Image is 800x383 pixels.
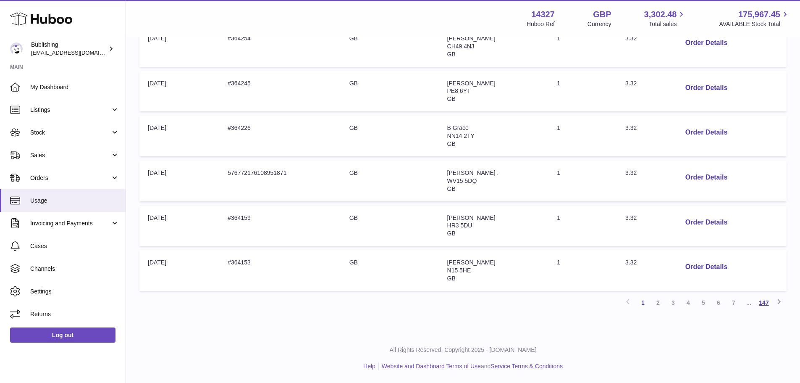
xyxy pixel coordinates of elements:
[447,124,469,131] span: B Grace
[30,197,119,205] span: Usage
[644,9,687,28] a: 3,302.48 Total sales
[625,214,637,221] span: 3.32
[30,151,110,159] span: Sales
[490,363,563,370] a: Service Terms & Conditions
[527,20,555,28] div: Huboo Ref
[741,295,756,310] span: ...
[679,169,734,186] button: Order Details
[679,259,734,276] button: Order Details
[363,363,375,370] a: Help
[588,20,611,28] div: Currency
[139,116,219,156] td: [DATE]
[219,250,341,291] td: #364153
[625,35,637,42] span: 3.32
[650,295,666,310] a: 2
[711,295,726,310] a: 6
[447,35,496,42] span: [PERSON_NAME]
[219,26,341,67] td: #364254
[139,26,219,67] td: [DATE]
[341,26,439,67] td: GB
[447,80,496,87] span: [PERSON_NAME]
[341,161,439,201] td: GB
[548,116,617,156] td: 1
[30,106,110,114] span: Listings
[341,250,439,291] td: GB
[625,124,637,131] span: 3.32
[756,295,771,310] a: 147
[30,174,110,182] span: Orders
[219,116,341,156] td: #364226
[593,9,611,20] strong: GBP
[341,206,439,246] td: GB
[548,26,617,67] td: 1
[447,230,456,237] span: GB
[548,161,617,201] td: 1
[625,169,637,176] span: 3.32
[10,42,23,55] img: internalAdmin-14327@internal.huboo.com
[447,185,456,192] span: GB
[30,242,119,250] span: Cases
[447,87,471,94] span: PE8 6YT
[139,71,219,112] td: [DATE]
[726,295,741,310] a: 7
[548,250,617,291] td: 1
[548,71,617,112] td: 1
[447,51,456,58] span: GB
[548,206,617,246] td: 1
[447,43,475,50] span: CH49 4NJ
[219,161,341,201] td: 576772176108951871
[30,288,119,296] span: Settings
[447,132,475,139] span: NN14 2TY
[666,295,681,310] a: 3
[382,363,481,370] a: Website and Dashboard Terms of Use
[644,9,677,20] span: 3,302.48
[219,71,341,112] td: #364245
[447,275,456,282] span: GB
[30,265,119,273] span: Channels
[139,206,219,246] td: [DATE]
[447,169,499,176] span: [PERSON_NAME] .
[30,129,110,137] span: Stock
[10,328,115,343] a: Log out
[341,71,439,112] td: GB
[447,177,477,184] span: WV15 5DQ
[738,9,780,20] span: 175,967.45
[696,295,711,310] a: 5
[341,116,439,156] td: GB
[219,206,341,246] td: #364159
[30,219,110,227] span: Invoicing and Payments
[447,95,456,102] span: GB
[31,41,107,57] div: Bublishing
[649,20,686,28] span: Total sales
[447,222,472,229] span: HR3 5DU
[139,161,219,201] td: [DATE]
[31,49,123,56] span: [EMAIL_ADDRESS][DOMAIN_NAME]
[719,20,790,28] span: AVAILABLE Stock Total
[681,295,696,310] a: 4
[30,310,119,318] span: Returns
[625,259,637,266] span: 3.32
[447,214,496,221] span: [PERSON_NAME]
[447,140,456,147] span: GB
[447,267,471,274] span: N15 5HE
[625,80,637,87] span: 3.32
[679,79,734,97] button: Order Details
[133,346,793,354] p: All Rights Reserved. Copyright 2025 - [DOMAIN_NAME]
[379,362,563,370] li: and
[679,214,734,231] button: Order Details
[679,124,734,141] button: Order Details
[719,9,790,28] a: 175,967.45 AVAILABLE Stock Total
[531,9,555,20] strong: 14327
[635,295,650,310] a: 1
[139,250,219,291] td: [DATE]
[447,259,496,266] span: [PERSON_NAME]
[30,83,119,91] span: My Dashboard
[679,34,734,52] button: Order Details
